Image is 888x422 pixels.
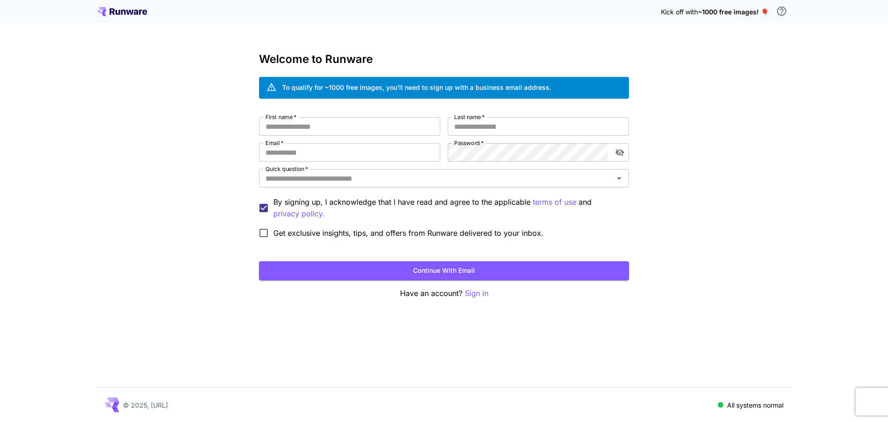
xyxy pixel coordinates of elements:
[661,8,698,16] span: Kick off with
[611,144,628,161] button: toggle password visibility
[123,400,168,410] p: © 2025, [URL]
[265,165,308,173] label: Quick question
[273,208,325,220] button: By signing up, I acknowledge that I have read and agree to the applicable terms of use and
[465,288,488,299] button: Sign in
[265,113,296,121] label: First name
[533,196,576,208] p: terms of use
[454,139,484,147] label: Password
[273,196,622,220] p: By signing up, I acknowledge that I have read and agree to the applicable and
[273,208,325,220] p: privacy policy.
[454,113,485,121] label: Last name
[533,196,576,208] button: By signing up, I acknowledge that I have read and agree to the applicable and privacy policy.
[265,139,284,147] label: Email
[772,2,791,20] button: In order to qualify for free credit, you need to sign up with a business email address and click ...
[273,227,543,239] span: Get exclusive insights, tips, and offers from Runware delivered to your inbox.
[259,261,629,280] button: Continue with email
[613,172,626,185] button: Open
[727,400,783,410] p: All systems normal
[698,8,769,16] span: ~1000 free images! 🎈
[282,82,551,92] div: To qualify for ~1000 free images, you’ll need to sign up with a business email address.
[259,288,629,299] p: Have an account?
[259,53,629,66] h3: Welcome to Runware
